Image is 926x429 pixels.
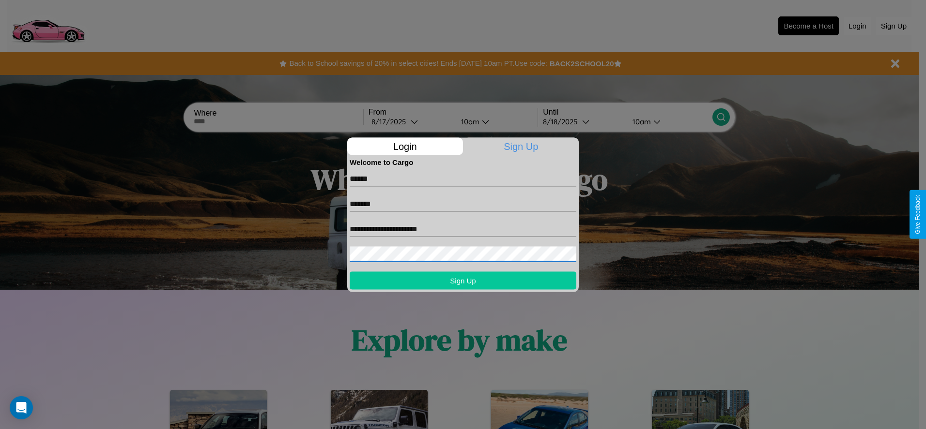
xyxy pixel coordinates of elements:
[350,271,576,289] button: Sign Up
[10,396,33,419] div: Open Intercom Messenger
[350,158,576,166] h4: Welcome to Cargo
[914,195,921,234] div: Give Feedback
[347,137,463,155] p: Login
[463,137,579,155] p: Sign Up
